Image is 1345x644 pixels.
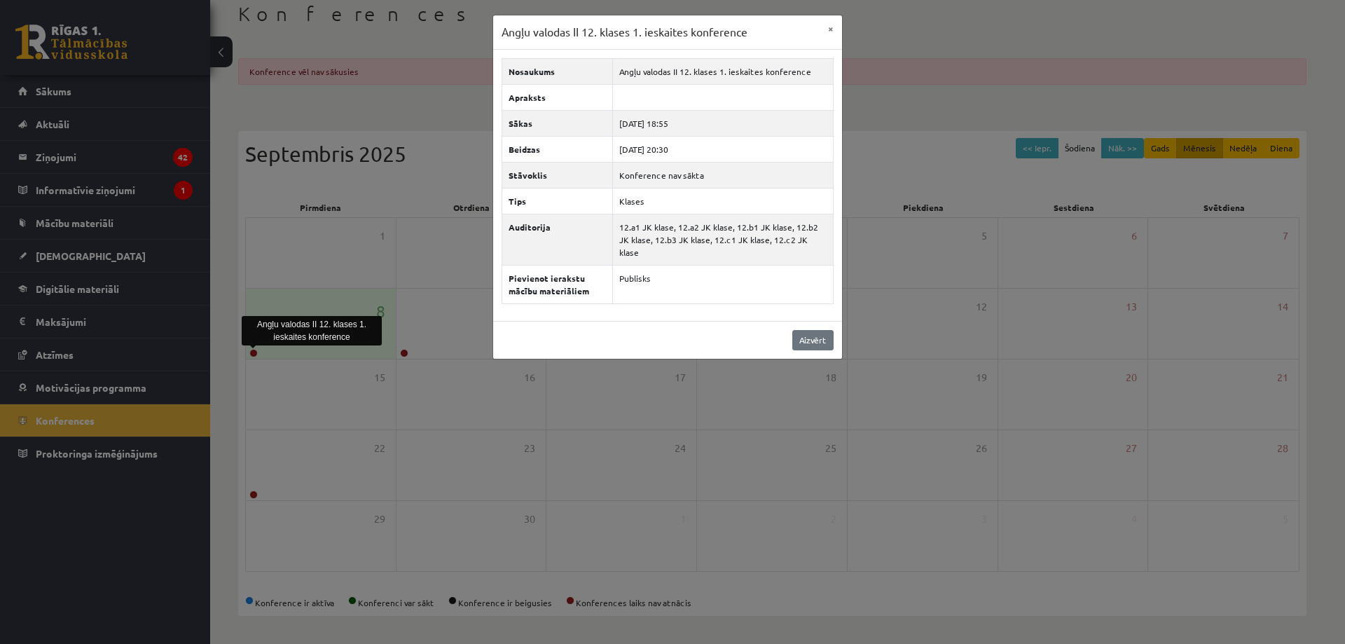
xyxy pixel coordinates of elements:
th: Nosaukums [502,58,613,84]
td: Publisks [613,265,833,303]
button: × [820,15,842,42]
th: Pievienot ierakstu mācību materiāliem [502,265,613,303]
th: Beidzas [502,136,613,162]
a: Aizvērt [792,330,834,350]
th: Stāvoklis [502,162,613,188]
th: Tips [502,188,613,214]
td: Klases [613,188,833,214]
th: Apraksts [502,84,613,110]
td: 12.a1 JK klase, 12.a2 JK klase, 12.b1 JK klase, 12.b2 JK klase, 12.b3 JK klase, 12.c1 JK klase, 1... [613,214,833,265]
td: Angļu valodas II 12. klases 1. ieskaites konference [613,58,833,84]
td: Konference nav sākta [613,162,833,188]
h3: Angļu valodas II 12. klases 1. ieskaites konference [502,24,747,41]
div: Angļu valodas II 12. klases 1. ieskaites konference [242,316,382,345]
th: Auditorija [502,214,613,265]
th: Sākas [502,110,613,136]
td: [DATE] 18:55 [613,110,833,136]
td: [DATE] 20:30 [613,136,833,162]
